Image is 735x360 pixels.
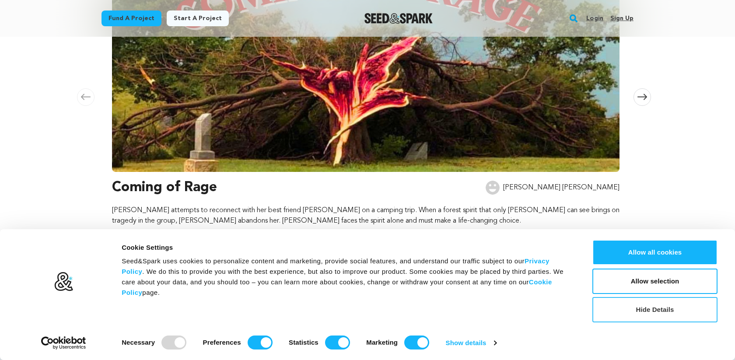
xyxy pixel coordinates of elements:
[203,339,241,346] strong: Preferences
[122,257,549,275] a: Privacy Policy
[364,13,433,24] a: Seed&Spark Homepage
[364,13,433,24] img: Seed&Spark Logo Dark Mode
[112,205,619,226] p: [PERSON_NAME] attempts to reconnect with her best friend [PERSON_NAME] on a camping trip. When a ...
[586,11,603,25] a: Login
[289,339,318,346] strong: Statistics
[25,336,102,350] a: Usercentrics Cookiebot - opens in a new window
[122,339,155,346] strong: Necessary
[592,240,717,265] button: Allow all cookies
[121,332,122,332] legend: Consent Selection
[167,10,229,26] a: Start a project
[610,11,633,25] a: Sign up
[54,272,73,292] img: logo
[122,256,573,298] div: Seed&Spark uses cookies to personalize content and marketing, provide social features, and unders...
[112,177,217,198] h3: Coming of Rage
[101,10,161,26] a: Fund a project
[592,269,717,294] button: Allow selection
[486,181,500,195] img: user.png
[592,297,717,322] button: Hide Details
[366,339,398,346] strong: Marketing
[503,182,619,193] p: [PERSON_NAME] [PERSON_NAME]
[122,242,573,253] div: Cookie Settings
[446,336,497,350] a: Show details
